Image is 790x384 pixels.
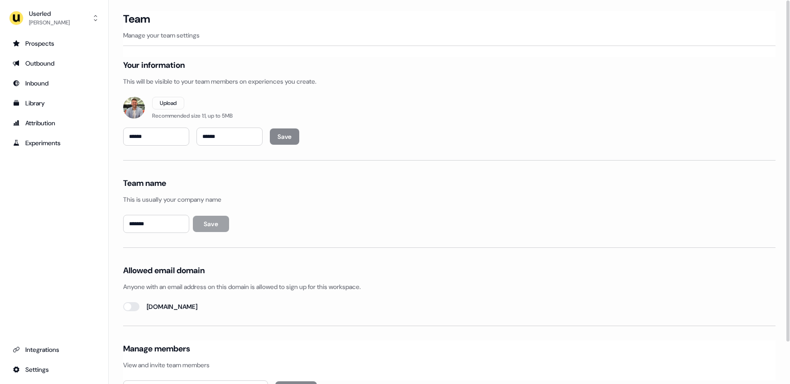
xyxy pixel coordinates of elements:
[123,265,205,276] h4: Allowed email domain
[13,345,96,354] div: Integrations
[7,342,101,357] a: Go to integrations
[123,60,185,71] h4: Your information
[7,116,101,130] a: Go to attribution
[29,9,70,18] div: Userled
[193,216,229,232] button: Save
[7,36,101,51] a: Go to prospects
[7,56,101,71] a: Go to outbound experience
[152,97,184,109] button: Upload
[123,31,776,40] p: Manage your team settings
[13,59,96,68] div: Outbound
[13,365,96,374] div: Settings
[123,360,776,370] p: View and invite team members
[7,362,101,377] a: Go to integrations
[147,302,197,311] label: [DOMAIN_NAME]
[13,79,96,88] div: Inbound
[123,77,776,86] p: This will be visible to your team members on experiences you create.
[7,136,101,150] a: Go to experiments
[152,111,233,120] div: Recommended size 1:1, up to 5MB
[123,12,150,26] h3: Team
[13,119,96,128] div: Attribution
[7,76,101,90] a: Go to Inbound
[13,39,96,48] div: Prospects
[13,138,96,147] div: Experiments
[123,97,145,119] img: eyJ0eXBlIjoicHJveHkiLCJzcmMiOiJodHRwczovL2ltYWdlcy5jbGVyay5kZXYvb2F1dGhfZ29vZ2xlL2ltZ18ydlhmdEFxN...
[7,96,101,110] a: Go to templates
[123,343,190,354] h4: Manage members
[29,18,70,27] div: [PERSON_NAME]
[123,282,776,291] p: Anyone with an email address on this domain is allowed to sign up for this workspace.
[123,195,776,204] p: This is usually your company name
[123,178,166,189] h4: Team name
[13,99,96,108] div: Library
[7,7,101,29] button: Userled[PERSON_NAME]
